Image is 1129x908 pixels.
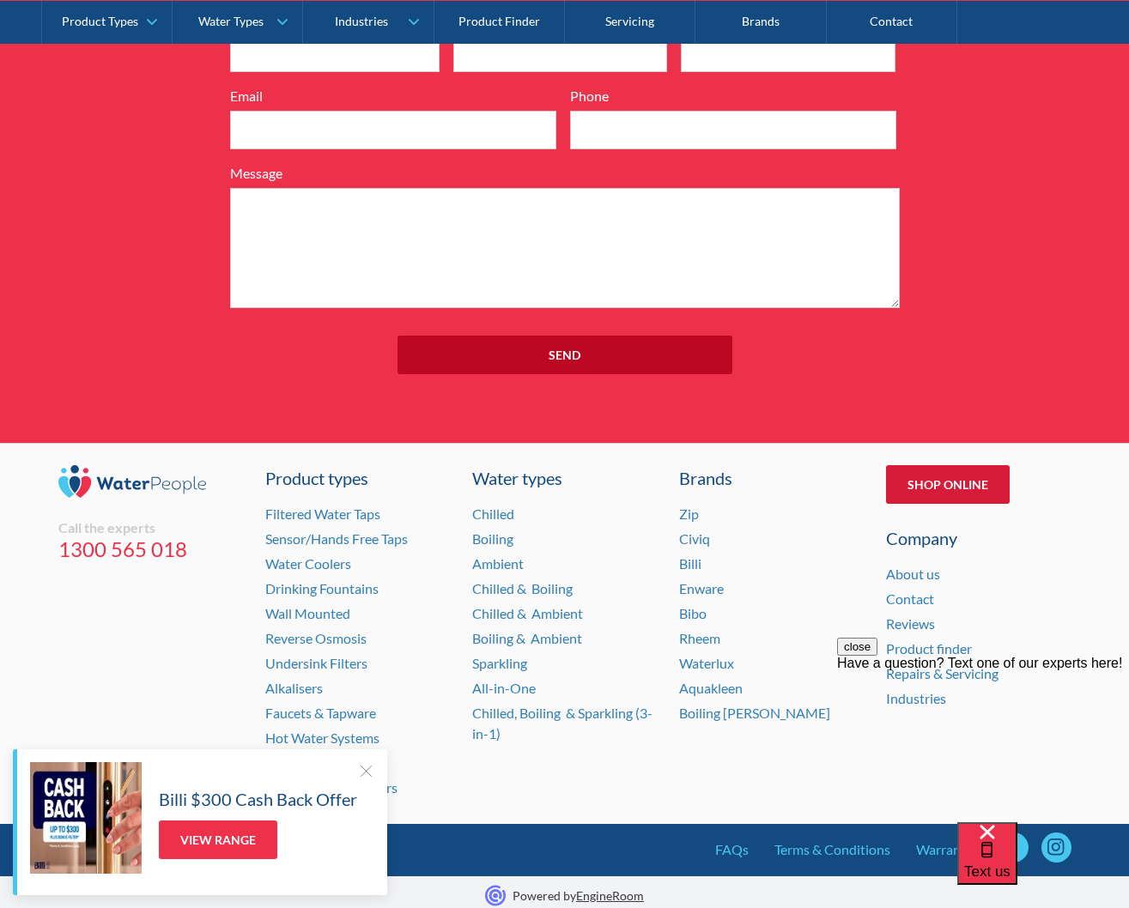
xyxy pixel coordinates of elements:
[886,465,1010,504] a: Shop Online
[679,555,701,572] a: Billi
[679,630,720,646] a: Rheem
[576,888,644,903] a: EngineRoom
[265,580,379,596] a: Drinking Fountains
[265,465,451,491] a: Product types
[265,530,408,547] a: Sensor/Hands Free Taps
[472,555,524,572] a: Ambient
[679,465,865,491] div: Brands
[398,336,732,374] input: Send
[159,786,357,812] h5: Billi $300 Cash Back Offer
[679,605,707,621] a: Bibo
[472,705,653,742] a: Chilled, Boiling & Sparkling (3-in-1)
[886,590,934,607] a: Contact
[230,86,556,106] label: Email
[58,519,244,536] div: Call the experts
[265,705,376,721] a: Faucets & Tapware
[715,839,749,860] a: FAQs
[265,605,350,621] a: Wall Mounted
[916,839,973,860] a: Warranty
[265,655,367,671] a: Undersink Filters
[472,605,583,621] a: Chilled & Ambient
[472,630,582,646] a: Boiling & Ambient
[265,505,380,522] a: Filtered Water Taps
[679,505,699,522] a: Zip
[513,887,644,905] p: Powered by
[886,615,935,632] a: Reviews
[198,14,264,28] div: Water Types
[570,86,896,106] label: Phone
[265,680,323,696] a: Alkalisers
[679,530,710,547] a: Civiq
[265,729,379,746] a: Hot Water Systems
[265,630,367,646] a: Reverse Osmosis
[679,680,743,696] a: Aquakleen
[957,822,1129,908] iframe: podium webchat widget bubble
[159,820,277,859] a: View Range
[886,525,1071,551] div: Company
[679,580,724,596] a: Enware
[222,9,908,391] form: Full Width Form
[472,465,658,491] a: Water types
[265,555,351,572] a: Water Coolers
[58,536,244,562] a: 1300 565 018
[886,566,940,582] a: About us
[472,655,527,671] a: Sparkling
[837,638,1129,844] iframe: podium webchat widget prompt
[472,505,514,522] a: Chilled
[679,655,734,671] a: Waterlux
[679,705,830,721] a: Boiling [PERSON_NAME]
[30,762,142,874] img: Billi $300 Cash Back Offer
[472,680,536,696] a: All-in-One
[472,530,513,547] a: Boiling
[62,14,138,28] div: Product Types
[335,14,388,28] div: Industries
[230,163,900,184] label: Message
[774,839,890,860] a: Terms & Conditions
[472,580,573,596] a: Chilled & Boiling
